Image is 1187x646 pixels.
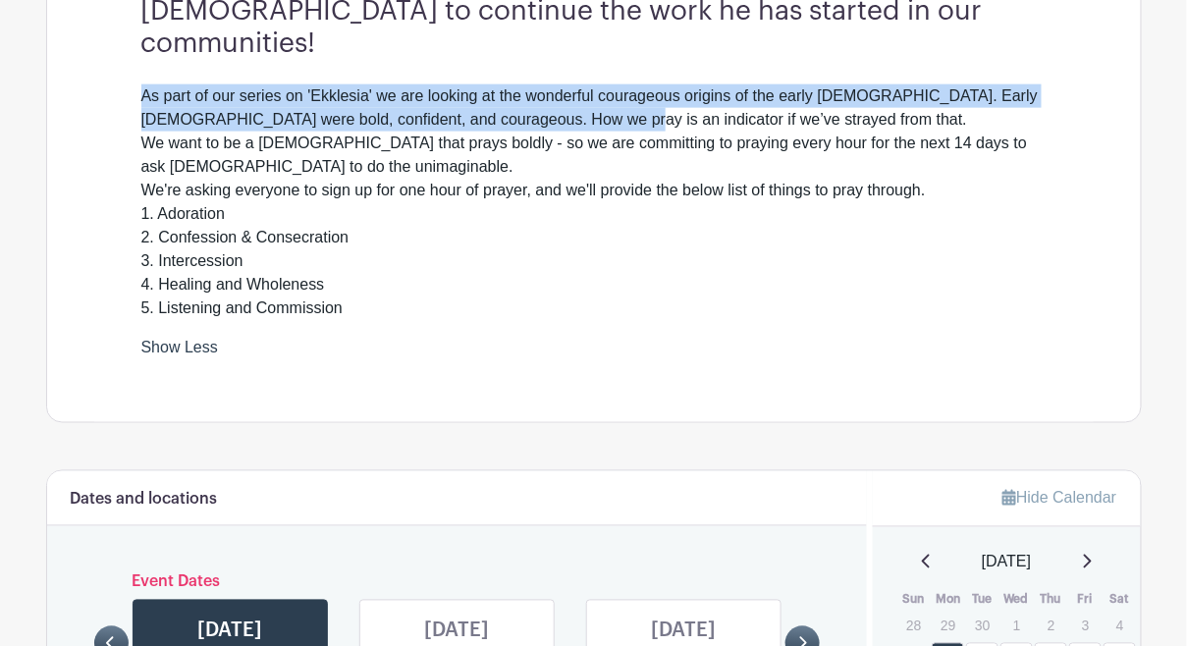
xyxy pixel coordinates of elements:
h6: Dates and locations [71,491,218,510]
p: 3 [1069,611,1102,641]
a: Show Less [141,339,218,363]
th: Wed [999,590,1034,610]
a: Hide Calendar [1002,490,1116,507]
p: 30 [966,611,998,641]
div: As part of our series on 'Ekklesia' we are looking at the wonderful courageous origins of the ear... [141,84,1047,320]
th: Tue [965,590,999,610]
p: 1 [1000,611,1033,641]
p: 4 [1104,611,1136,641]
th: Sun [896,590,931,610]
th: Fri [1068,590,1103,610]
h6: Event Dates [129,573,786,592]
p: 29 [932,611,964,641]
p: 28 [897,611,930,641]
th: Sat [1103,590,1137,610]
th: Thu [1034,590,1068,610]
p: 2 [1035,611,1067,641]
th: Mon [931,590,965,610]
span: [DATE] [982,551,1031,574]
